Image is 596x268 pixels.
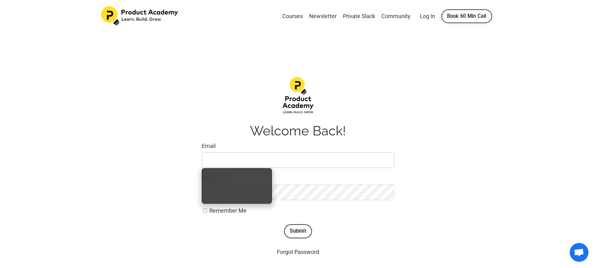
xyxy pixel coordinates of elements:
a: Open chat [570,243,588,262]
label: Email [202,142,394,151]
label: Password [202,174,394,183]
a: Courses [282,12,303,21]
a: Log In [420,13,435,19]
a: Newsletter [309,12,337,21]
input: Remember Me [203,209,207,213]
img: d1483da-12f4-ea7b-dcde-4e4ae1a68fea_Product-academy-02.png [283,77,314,114]
a: Private Slack [343,12,375,21]
img: Product Academy Logo [101,6,179,26]
button: Submit [284,224,312,238]
span: Remember Me [209,207,247,214]
a: Book 60 Min Call [441,9,492,23]
h1: Welcome Back! [202,123,394,139]
a: Forgot Password [277,249,319,255]
a: Community [381,12,410,21]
